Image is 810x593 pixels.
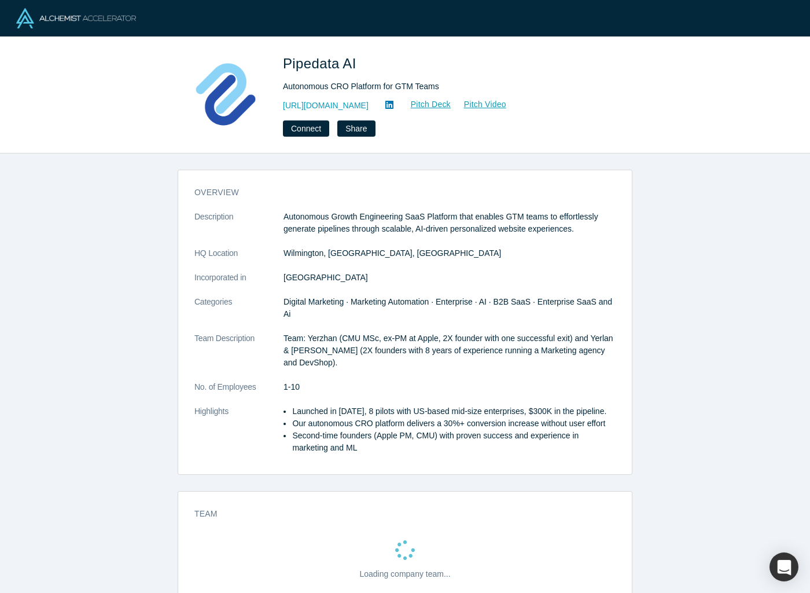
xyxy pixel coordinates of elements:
[194,405,283,466] dt: Highlights
[283,211,616,235] p: Autonomous Growth Engineering SaaS Platform that enables GTM teams to effortlessly generate pipel...
[359,568,450,580] p: Loading company team...
[16,8,136,28] img: Alchemist Logo
[283,56,360,71] span: Pipedata AI
[292,418,616,430] li: Our autonomous CRO platform delivers a 30%+ conversion increase without user effort
[194,272,283,296] dt: Incorporated in
[337,120,375,137] button: Share
[292,405,616,418] li: Launched in [DATE], 8 pilots with US-based mid-size enterprises, $300K in the pipeline.
[283,272,616,284] dd: [GEOGRAPHIC_DATA]
[451,98,507,111] a: Pitch Video
[283,332,616,369] p: Team: Yerzhan (CMU MSc, ex-PM at Apple, 2X founder with one successful exit) and Yerlan & [PERSON...
[283,100,369,112] a: [URL][DOMAIN_NAME]
[194,332,283,381] dt: Team Description
[283,80,607,93] div: Autonomous CRO Platform for GTM Teams
[194,508,599,520] h3: Team
[186,53,267,134] img: Pipedata AI's Logo
[283,120,329,137] button: Connect
[194,381,283,405] dt: No. of Employees
[194,247,283,272] dt: HQ Location
[194,211,283,247] dt: Description
[283,381,616,393] dd: 1-10
[398,98,451,111] a: Pitch Deck
[194,296,283,332] dt: Categories
[283,247,616,259] dd: Wilmington, [GEOGRAPHIC_DATA], [GEOGRAPHIC_DATA]
[292,430,616,454] li: Second-time founders (Apple PM, CMU) with proven success and experience in marketing and ML
[283,297,612,319] span: Digital Marketing · Marketing Automation · Enterprise · AI · B2B SaaS · Enterprise SaaS and Ai
[194,186,599,199] h3: overview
